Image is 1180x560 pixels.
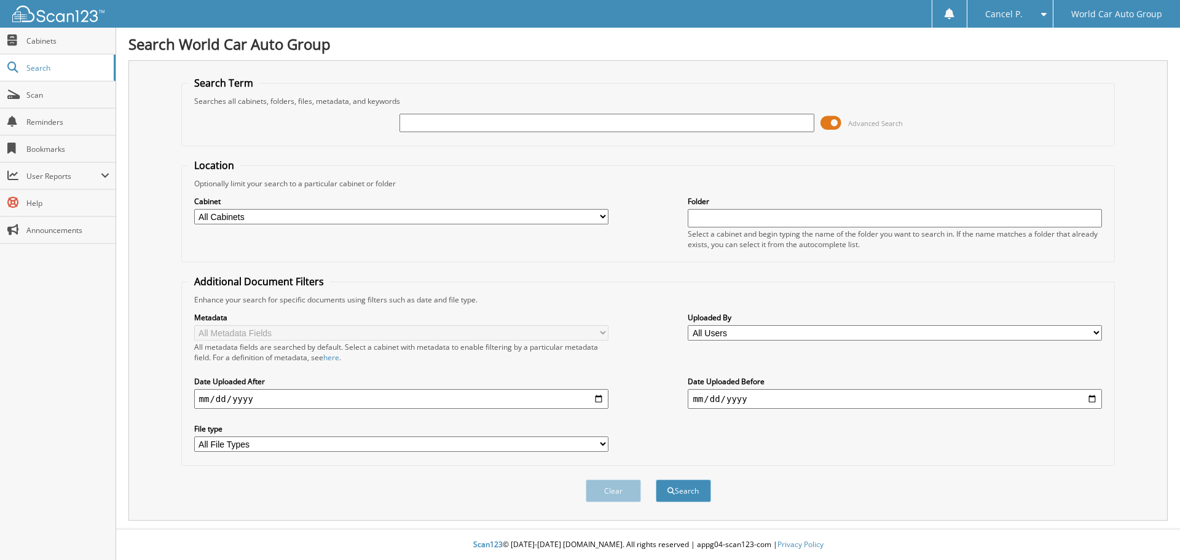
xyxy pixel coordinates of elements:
legend: Additional Document Filters [188,275,330,288]
div: Optionally limit your search to a particular cabinet or folder [188,178,1109,189]
div: Searches all cabinets, folders, files, metadata, and keywords [188,96,1109,106]
button: Clear [586,479,641,502]
h1: Search World Car Auto Group [128,34,1168,54]
legend: Location [188,159,240,172]
span: World Car Auto Group [1071,10,1162,18]
label: Date Uploaded After [194,376,608,387]
span: Cabinets [26,36,109,46]
a: here [323,352,339,363]
span: Cancel P. [985,10,1023,18]
input: end [688,389,1102,409]
a: Privacy Policy [777,539,824,550]
label: Date Uploaded Before [688,376,1102,387]
div: Enhance your search for specific documents using filters such as date and file type. [188,294,1109,305]
span: Announcements [26,225,109,235]
label: Uploaded By [688,312,1102,323]
span: User Reports [26,171,101,181]
label: Folder [688,196,1102,207]
span: Advanced Search [848,119,903,128]
img: scan123-logo-white.svg [12,6,104,22]
span: Search [26,63,108,73]
label: Metadata [194,312,608,323]
div: All metadata fields are searched by default. Select a cabinet with metadata to enable filtering b... [194,342,608,363]
input: start [194,389,608,409]
label: Cabinet [194,196,608,207]
span: Scan123 [473,539,503,550]
button: Search [656,479,711,502]
span: Help [26,198,109,208]
div: © [DATE]-[DATE] [DOMAIN_NAME]. All rights reserved | appg04-scan123-com | [116,530,1180,560]
span: Reminders [26,117,109,127]
span: Scan [26,90,109,100]
label: File type [194,424,608,434]
span: Bookmarks [26,144,109,154]
div: Select a cabinet and begin typing the name of the folder you want to search in. If the name match... [688,229,1102,250]
legend: Search Term [188,76,259,90]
